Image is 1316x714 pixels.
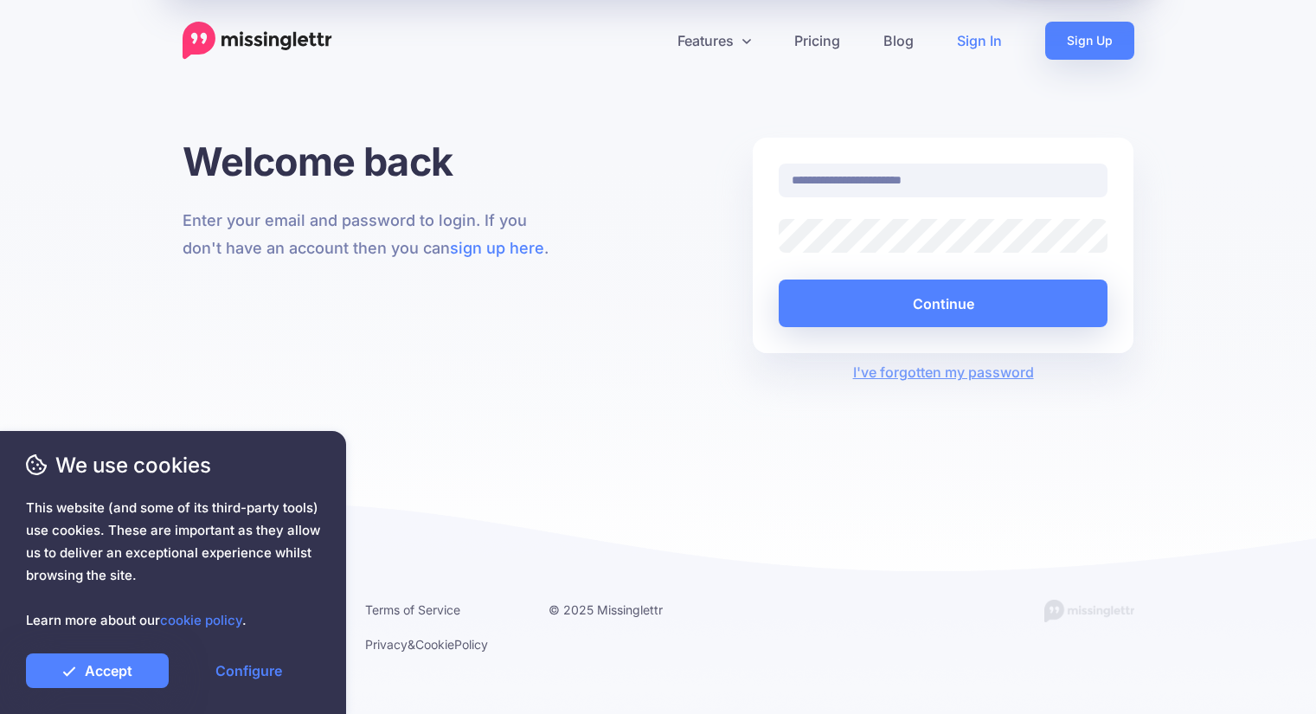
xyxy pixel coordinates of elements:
a: Accept [26,653,169,688]
span: This website (and some of its third-party tools) use cookies. These are important as they allow u... [26,497,320,632]
a: Configure [177,653,320,688]
a: I've forgotten my password [853,363,1034,381]
a: Pricing [773,22,862,60]
a: Features [656,22,773,60]
a: Sign In [935,22,1024,60]
a: Privacy [365,637,408,652]
a: sign up here [450,239,544,257]
a: cookie policy [160,612,242,628]
a: Cookie [415,637,454,652]
p: Enter your email and password to login. If you don't have an account then you can . [183,207,564,262]
a: Sign Up [1045,22,1134,60]
span: We use cookies [26,450,320,480]
h1: Welcome back [183,138,564,185]
li: © 2025 Missinglettr [549,599,706,621]
a: Terms of Service [365,602,460,617]
a: Blog [862,22,935,60]
button: Continue [779,280,1108,327]
li: & Policy [365,634,523,655]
